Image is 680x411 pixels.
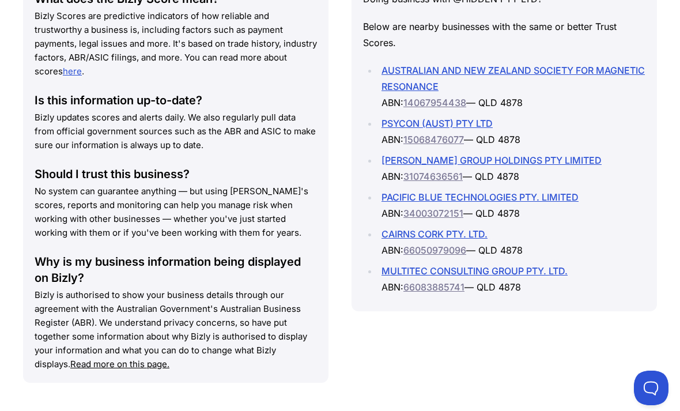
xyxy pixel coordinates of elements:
a: 15068476077 [403,134,464,145]
a: PSYCON (AUST) PTY LTD [381,118,493,129]
li: ABN: — QLD 4878 [378,152,645,184]
div: Is this information up-to-date? [35,92,317,108]
a: 66083885741 [403,281,464,293]
a: [PERSON_NAME] GROUP HOLDINGS PTY LIMITED [381,154,602,166]
a: 31074636561 [403,171,463,182]
a: AUSTRALIAN AND NEW ZEALAND SOCIETY FOR MAGNETIC RESONANCE [381,65,645,92]
li: ABN: — QLD 4878 [378,115,645,148]
p: Below are nearby businesses with the same or better Trust Scores. [363,18,645,51]
li: ABN: — QLD 4878 [378,226,645,258]
a: Read more on this page. [70,359,169,369]
a: CAIRNS CORK PTY. LTD. [381,228,488,240]
p: Bizly updates scores and alerts daily. We also regularly pull data from official government sourc... [35,111,317,152]
li: ABN: — QLD 4878 [378,263,645,295]
div: Why is my business information being displayed on Bizly? [35,254,317,286]
li: ABN: — QLD 4878 [378,189,645,221]
a: MULTITEC CONSULTING GROUP PTY. LTD. [381,265,568,277]
a: 34003072151 [403,208,463,219]
div: Should I trust this business? [35,166,317,182]
iframe: Toggle Customer Support [634,371,668,405]
a: here [63,66,82,77]
a: 14067954438 [403,97,466,108]
a: PACIFIC BLUE TECHNOLOGIES PTY. LIMITED [381,191,579,203]
p: Bizly Scores are predictive indicators of how reliable and trustworthy a business is, including f... [35,9,317,78]
p: Bizly is authorised to show your business details through our agreement with the Australian Gover... [35,288,317,371]
a: 66050979096 [403,244,466,256]
p: No system can guarantee anything — but using [PERSON_NAME]'s scores, reports and monitoring can h... [35,184,317,240]
li: ABN: — QLD 4878 [378,62,645,111]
